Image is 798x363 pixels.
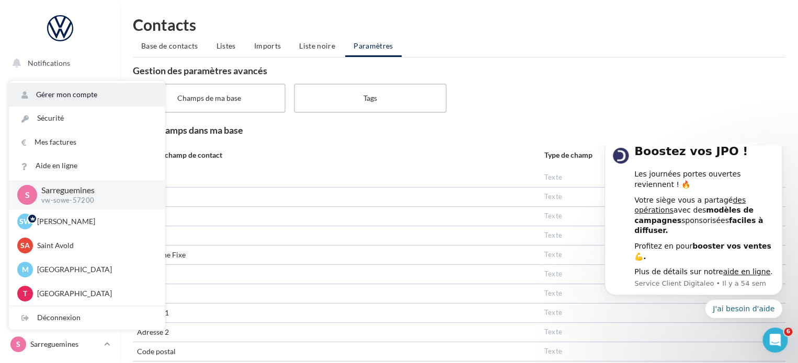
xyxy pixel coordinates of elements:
span: SA [20,240,30,251]
span: SW [19,216,31,227]
span: Notifications [28,58,70,67]
th: Type de champ [540,146,785,168]
div: Texte [544,347,781,356]
p: [PERSON_NAME] [37,216,152,227]
span: Code postal [137,345,176,358]
div: Texte [544,212,781,221]
span: Champs dans ma base [154,124,243,136]
button: Quick reply: J'ai besoin d'aide [116,154,193,172]
span: S [16,339,20,349]
p: [GEOGRAPHIC_DATA] [37,288,152,299]
a: Opérations [6,78,114,100]
div: Texte [544,270,781,279]
b: booster vos ventes 💪. [45,96,183,115]
span: Adresse 2 [137,325,169,338]
div: Texte [544,327,781,337]
a: Campagnes [6,157,114,179]
p: [GEOGRAPHIC_DATA] [37,264,152,275]
a: Mes factures [9,131,165,154]
span: M [22,264,29,275]
label: Champs de ma base [133,84,286,113]
th: Nom du champ de contact [133,146,540,168]
span: Imports [254,41,281,50]
span: Base de contacts [141,41,198,50]
span: Liste noire [299,41,335,50]
a: Campagnes DataOnDemand [6,296,114,326]
a: Boîte de réception34 [6,104,114,126]
a: aide en ligne [134,122,181,130]
a: Calendrier [6,235,114,257]
p: Message from Service Client Digitaleo, sent Il y a 54 sem [45,133,186,143]
a: Sécurité [9,107,165,130]
a: Visibilité en ligne [6,131,114,153]
div: Votre siège vous a partagé avec des sponsorisées [45,50,186,90]
label: Tags [294,84,447,113]
img: Profile image for Service Client Digitaleo [24,2,40,18]
iframe: Intercom notifications message [589,146,798,358]
iframe: Intercom live chat [762,327,788,353]
div: Texte [544,308,781,318]
p: Sarreguemines [41,184,148,196]
div: Texte [544,289,781,298]
p: vw-sowe-57200 [41,196,148,205]
div: Plus de détails sur notre . [45,121,186,132]
span: 6 [784,327,792,336]
div: Les journées portes ouvertes reviennent ! 🔥 [45,24,186,44]
div: Profitez en pour [45,96,186,116]
span: Listes [216,41,236,50]
a: Gérer mon compte [9,83,165,107]
div: Texte [544,192,781,202]
span: S [25,189,30,201]
p: Saint Avold [37,240,152,251]
a: PLV et print personnalisable [6,261,114,291]
span: T [23,288,27,299]
a: Contacts [6,183,114,205]
p: Sarreguemines [30,339,100,349]
button: Notifications [6,52,110,74]
div: Texte [544,231,781,240]
div: Quick reply options [16,154,193,172]
a: des opérations [45,50,157,69]
h1: Contacts [133,17,785,32]
a: Aide en ligne [9,154,165,178]
div: Texte [544,173,781,182]
div: Texte [544,250,781,260]
div: Déconnexion [9,306,165,330]
div: Gestion des paramètres avancés [133,66,785,75]
a: S Sarreguemines [8,334,112,354]
a: Médiathèque [6,209,114,231]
